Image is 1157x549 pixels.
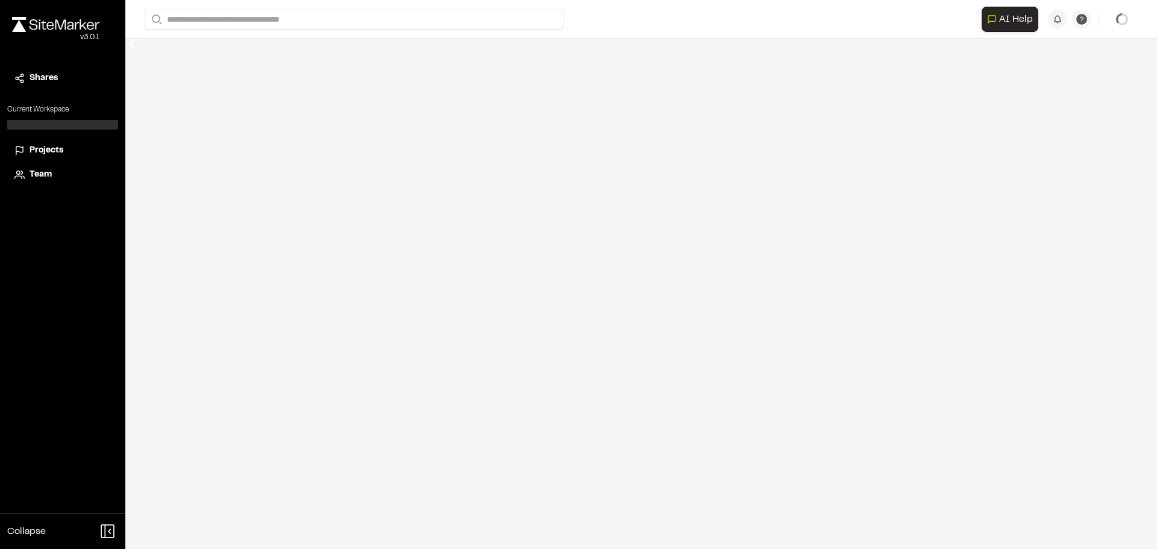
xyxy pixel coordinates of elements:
[30,168,52,181] span: Team
[7,104,118,115] p: Current Workspace
[999,12,1033,27] span: AI Help
[145,10,166,30] button: Search
[14,144,111,157] a: Projects
[7,524,46,539] span: Collapse
[14,168,111,181] a: Team
[12,32,99,43] div: Oh geez...please don't...
[982,7,1043,32] div: Open AI Assistant
[12,17,99,32] img: rebrand.png
[14,72,111,85] a: Shares
[982,7,1038,32] button: Open AI Assistant
[30,72,58,85] span: Shares
[30,144,63,157] span: Projects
